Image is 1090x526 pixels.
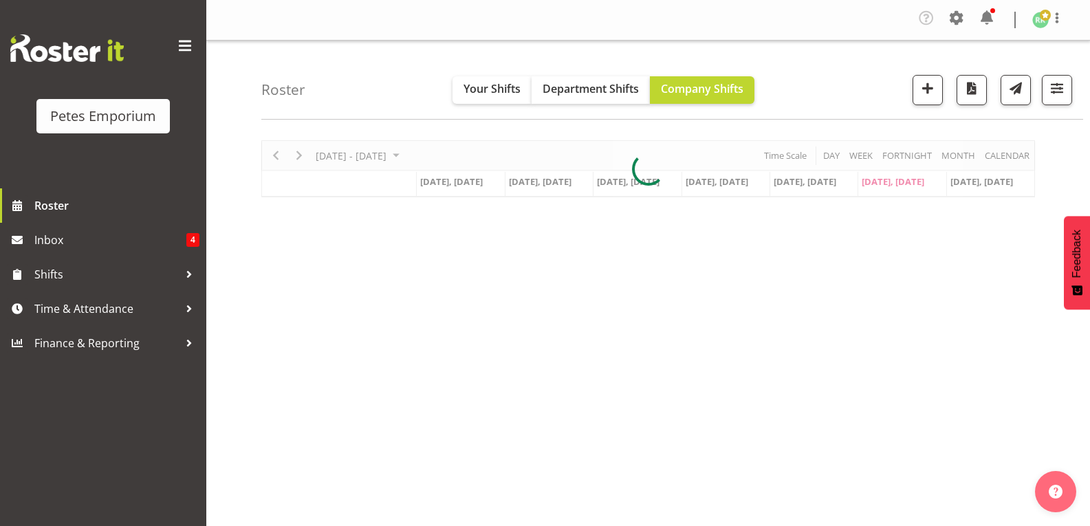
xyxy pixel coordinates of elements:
button: Your Shifts [453,76,532,104]
img: ruth-robertson-taylor722.jpg [1032,12,1049,28]
span: Roster [34,195,199,216]
span: Company Shifts [661,81,743,96]
button: Filter Shifts [1042,75,1072,105]
span: Shifts [34,264,179,285]
span: Your Shifts [464,81,521,96]
img: help-xxl-2.png [1049,485,1062,498]
span: Inbox [34,230,186,250]
button: Add a new shift [913,75,943,105]
span: 4 [186,233,199,247]
img: Rosterit website logo [10,34,124,62]
div: Petes Emporium [50,106,156,127]
button: Send a list of all shifts for the selected filtered period to all rostered employees. [1001,75,1031,105]
button: Department Shifts [532,76,650,104]
button: Feedback - Show survey [1064,216,1090,309]
span: Time & Attendance [34,298,179,319]
span: Feedback [1071,230,1083,278]
button: Company Shifts [650,76,754,104]
span: Finance & Reporting [34,333,179,353]
button: Download a PDF of the roster according to the set date range. [957,75,987,105]
h4: Roster [261,82,305,98]
span: Department Shifts [543,81,639,96]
